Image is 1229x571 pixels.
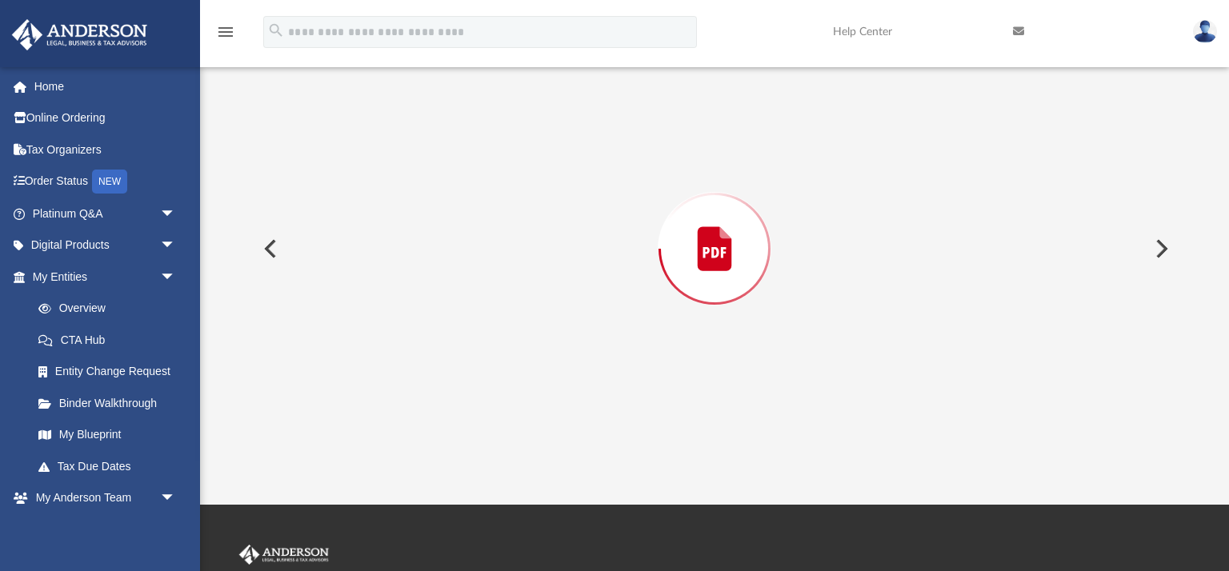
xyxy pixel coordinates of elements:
[11,198,200,230] a: Platinum Q&Aarrow_drop_down
[251,226,286,271] button: Previous File
[11,230,200,262] a: Digital Productsarrow_drop_down
[11,166,200,198] a: Order StatusNEW
[22,293,200,325] a: Overview
[92,170,127,194] div: NEW
[236,545,332,565] img: Anderson Advisors Platinum Portal
[160,261,192,293] span: arrow_drop_down
[22,324,200,356] a: CTA Hub
[22,513,184,545] a: My Anderson Team
[160,482,192,515] span: arrow_drop_down
[160,230,192,262] span: arrow_drop_down
[216,30,235,42] a: menu
[22,450,200,482] a: Tax Due Dates
[1143,226,1178,271] button: Next File
[7,19,152,50] img: Anderson Advisors Platinum Portal
[11,482,192,514] a: My Anderson Teamarrow_drop_down
[11,261,200,293] a: My Entitiesarrow_drop_down
[160,198,192,230] span: arrow_drop_down
[22,419,192,451] a: My Blueprint
[11,70,200,102] a: Home
[11,134,200,166] a: Tax Organizers
[22,387,200,419] a: Binder Walkthrough
[11,102,200,134] a: Online Ordering
[1193,20,1217,43] img: User Pic
[267,22,285,39] i: search
[216,22,235,42] i: menu
[22,356,200,388] a: Entity Change Request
